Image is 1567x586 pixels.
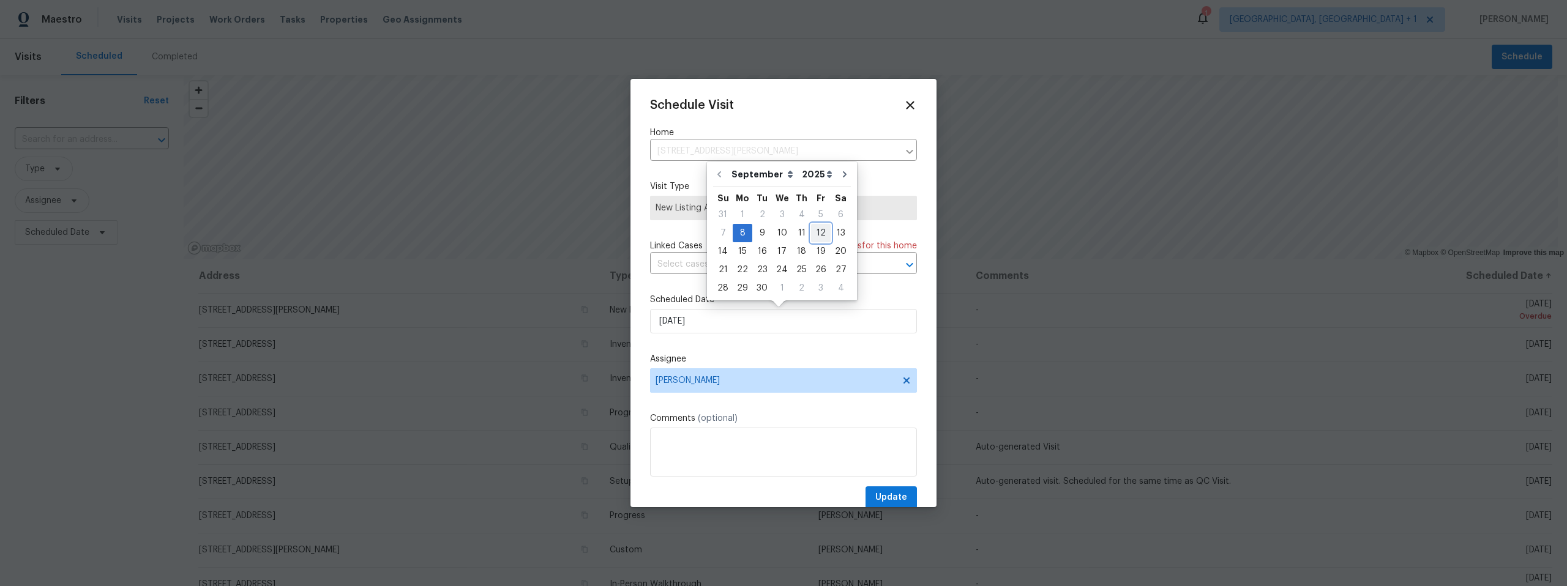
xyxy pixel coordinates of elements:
[713,280,733,297] div: 28
[698,414,738,423] span: (optional)
[713,261,733,278] div: 21
[792,242,811,261] div: Thu Sep 18 2025
[792,206,811,223] div: 4
[650,353,917,365] label: Assignee
[713,279,733,297] div: Sun Sep 28 2025
[901,256,918,273] button: Open
[811,280,831,297] div: 3
[831,261,851,278] div: 27
[713,224,733,242] div: Sun Sep 07 2025
[836,162,854,187] button: Go to next month
[811,206,831,224] div: Fri Sep 05 2025
[792,279,811,297] div: Thu Oct 02 2025
[713,206,733,224] div: Sun Aug 31 2025
[752,279,772,297] div: Tue Sep 30 2025
[772,261,792,278] div: 24
[733,279,752,297] div: Mon Sep 29 2025
[752,242,772,261] div: Tue Sep 16 2025
[811,224,831,242] div: 12
[776,194,789,202] abbr: Wednesday
[799,165,836,184] select: Year
[713,206,733,223] div: 31
[792,261,811,278] div: 25
[831,279,851,297] div: Sat Oct 04 2025
[656,376,896,385] span: [PERSON_NAME]
[733,224,752,242] div: Mon Sep 08 2025
[752,243,772,260] div: 16
[728,165,799,184] select: Month
[792,243,811,260] div: 18
[831,206,851,223] div: 6
[772,206,792,223] div: 3
[713,224,733,242] div: 7
[866,486,917,509] button: Update
[733,243,752,260] div: 15
[650,255,883,274] input: Select cases
[811,261,831,279] div: Fri Sep 26 2025
[752,206,772,224] div: Tue Sep 02 2025
[903,98,917,112] span: Close
[650,127,917,139] label: Home
[831,206,851,224] div: Sat Sep 06 2025
[792,224,811,242] div: 11
[772,280,792,297] div: 1
[733,280,752,297] div: 29
[713,242,733,261] div: Sun Sep 14 2025
[772,242,792,261] div: Wed Sep 17 2025
[811,242,831,261] div: Fri Sep 19 2025
[650,180,917,193] label: Visit Type
[733,224,752,242] div: 8
[733,206,752,223] div: 1
[710,162,728,187] button: Go to previous month
[811,279,831,297] div: Fri Oct 03 2025
[713,261,733,279] div: Sun Sep 21 2025
[792,280,811,297] div: 2
[831,280,851,297] div: 4
[811,261,831,278] div: 26
[733,261,752,278] div: 22
[650,240,703,252] span: Linked Cases
[811,224,831,242] div: Fri Sep 12 2025
[752,280,772,297] div: 30
[811,206,831,223] div: 5
[752,261,772,279] div: Tue Sep 23 2025
[713,243,733,260] div: 14
[792,261,811,279] div: Thu Sep 25 2025
[772,243,792,260] div: 17
[817,194,825,202] abbr: Friday
[656,202,911,214] span: New Listing Audit
[772,261,792,279] div: Wed Sep 24 2025
[831,224,851,242] div: Sat Sep 13 2025
[752,224,772,242] div: Tue Sep 09 2025
[772,224,792,242] div: Wed Sep 10 2025
[752,261,772,278] div: 23
[650,309,917,333] input: M/D/YYYY
[772,279,792,297] div: Wed Oct 01 2025
[831,243,851,260] div: 20
[717,194,729,202] abbr: Sunday
[733,206,752,224] div: Mon Sep 01 2025
[792,224,811,242] div: Thu Sep 11 2025
[752,224,772,242] div: 9
[831,261,851,279] div: Sat Sep 27 2025
[875,490,907,505] span: Update
[733,242,752,261] div: Mon Sep 15 2025
[831,224,851,242] div: 13
[831,242,851,261] div: Sat Sep 20 2025
[752,206,772,223] div: 2
[757,194,768,202] abbr: Tuesday
[650,142,899,161] input: Enter in an address
[772,224,792,242] div: 10
[650,99,734,111] span: Schedule Visit
[792,206,811,224] div: Thu Sep 04 2025
[811,243,831,260] div: 19
[736,194,749,202] abbr: Monday
[650,294,917,306] label: Scheduled Date
[772,206,792,224] div: Wed Sep 03 2025
[835,194,847,202] abbr: Saturday
[796,194,807,202] abbr: Thursday
[650,412,917,425] label: Comments
[733,261,752,279] div: Mon Sep 22 2025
